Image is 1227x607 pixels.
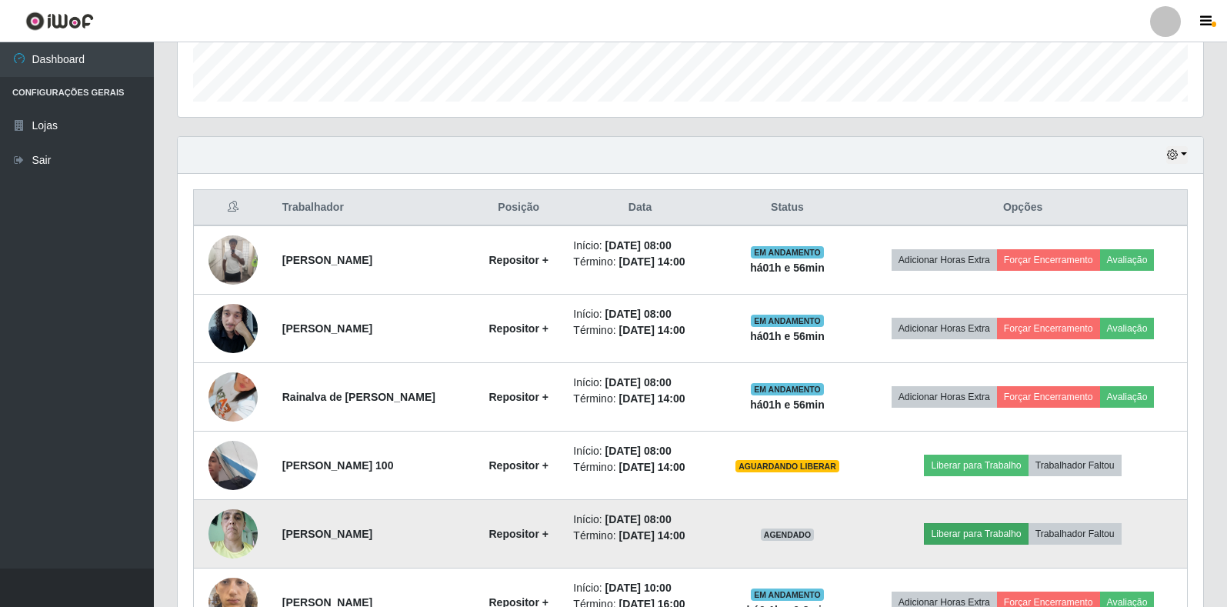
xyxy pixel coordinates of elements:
[605,239,672,252] time: [DATE] 08:00
[605,445,672,457] time: [DATE] 08:00
[573,459,706,475] li: Término:
[892,318,997,339] button: Adicionar Horas Extra
[573,306,706,322] li: Início:
[573,391,706,407] li: Término:
[997,318,1100,339] button: Forçar Encerramento
[208,342,258,452] img: 1750540244970.jpeg
[605,513,672,525] time: [DATE] 08:00
[25,12,94,31] img: CoreUI Logo
[573,580,706,596] li: Início:
[489,459,548,472] strong: Repositor +
[751,246,824,258] span: EM ANDAMENTO
[997,249,1100,271] button: Forçar Encerramento
[619,255,685,268] time: [DATE] 14:00
[282,391,435,403] strong: Rainalva de [PERSON_NAME]
[892,249,997,271] button: Adicionar Horas Extra
[750,399,825,411] strong: há 01 h e 56 min
[1029,523,1122,545] button: Trabalhador Faltou
[1100,318,1155,339] button: Avaliação
[282,254,372,266] strong: [PERSON_NAME]
[473,190,564,226] th: Posição
[573,322,706,339] li: Término:
[605,308,672,320] time: [DATE] 08:00
[564,190,715,226] th: Data
[573,528,706,544] li: Término:
[751,315,824,327] span: EM ANDAMENTO
[1100,249,1155,271] button: Avaliação
[208,235,258,285] img: 1746814061107.jpeg
[573,375,706,391] li: Início:
[573,443,706,459] li: Início:
[750,330,825,342] strong: há 01 h e 56 min
[751,589,824,601] span: EM ANDAMENTO
[619,324,685,336] time: [DATE] 14:00
[1100,386,1155,408] button: Avaliação
[208,422,258,509] img: 1752282954547.jpeg
[619,392,685,405] time: [DATE] 14:00
[859,190,1187,226] th: Opções
[573,254,706,270] li: Término:
[619,529,685,542] time: [DATE] 14:00
[750,262,825,274] strong: há 01 h e 56 min
[924,455,1028,476] button: Liberar para Trabalho
[761,529,815,541] span: AGENDADO
[605,582,672,594] time: [DATE] 10:00
[489,254,548,266] strong: Repositor +
[208,501,258,566] img: 1753296713648.jpeg
[924,523,1028,545] button: Liberar para Trabalho
[716,190,859,226] th: Status
[751,383,824,395] span: EM ANDAMENTO
[282,528,372,540] strong: [PERSON_NAME]
[619,461,685,473] time: [DATE] 14:00
[208,295,258,361] img: 1747575211019.jpeg
[997,386,1100,408] button: Forçar Encerramento
[892,386,997,408] button: Adicionar Horas Extra
[273,190,473,226] th: Trabalhador
[605,376,672,389] time: [DATE] 08:00
[573,512,706,528] li: Início:
[735,460,839,472] span: AGUARDANDO LIBERAR
[1029,455,1122,476] button: Trabalhador Faltou
[282,322,372,335] strong: [PERSON_NAME]
[489,528,548,540] strong: Repositor +
[573,238,706,254] li: Início:
[282,459,394,472] strong: [PERSON_NAME] 100
[489,391,548,403] strong: Repositor +
[489,322,548,335] strong: Repositor +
